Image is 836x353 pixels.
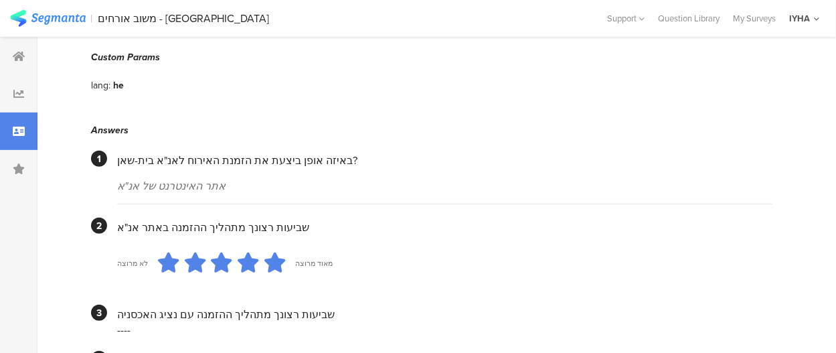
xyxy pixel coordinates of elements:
img: segmanta logo [10,10,86,27]
div: he [113,78,124,92]
div: אתר האינטרנט של אנ"א [117,178,772,194]
div: Support [607,8,645,29]
div: IYHA [789,12,810,25]
div: | [91,11,93,26]
div: שביעות רצונך מתהליך ההזמנה באתר אנ"א [117,220,772,235]
div: Custom Params [91,50,772,64]
div: lang: [91,78,113,92]
div: משוב אורחים - [GEOGRAPHIC_DATA] [98,12,270,25]
div: 3 [91,305,107,321]
div: 2 [91,218,107,234]
div: מאוד מרוצה [295,258,333,269]
a: Question Library [651,12,726,25]
a: My Surveys [726,12,782,25]
div: ---- [117,322,772,338]
div: באיזה אופן ביצעת את הזמנת האירוח לאנ"א בית-שאן? [117,153,772,168]
div: לא מרוצה [117,258,148,269]
div: 1 [91,151,107,167]
div: Answers [91,123,772,137]
div: שביעות רצונך מתהליך ההזמנה עם נציג האכסניה [117,307,772,322]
